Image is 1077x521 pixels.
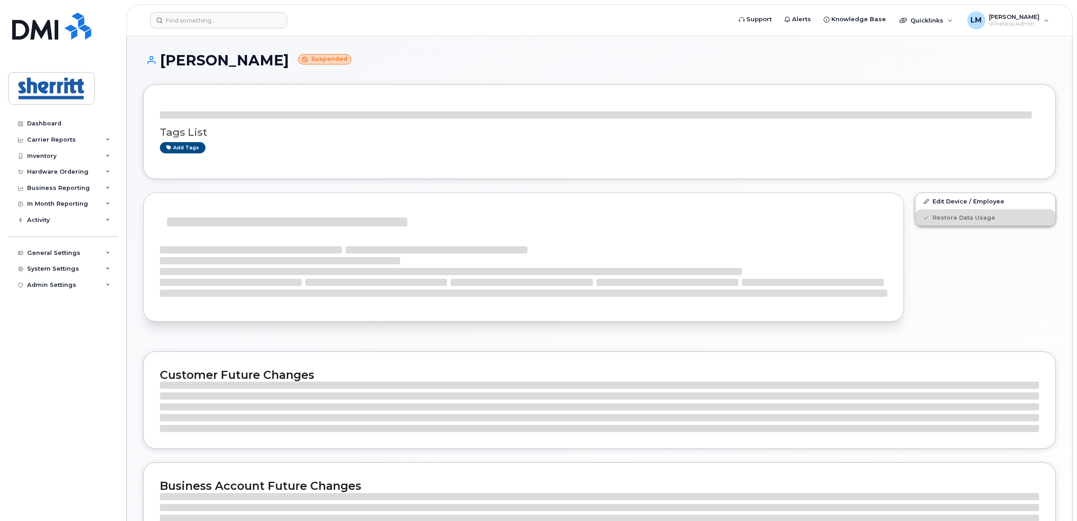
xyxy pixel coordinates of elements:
a: Restore Data Usage [915,209,1055,226]
h1: [PERSON_NAME] [143,52,1056,68]
h3: Tags List [160,127,1039,138]
h2: Business Account Future Changes [160,479,1039,493]
a: Add tags [160,142,205,153]
small: Suspended [298,54,351,65]
a: Edit Device / Employee [915,193,1055,209]
h2: Customer Future Changes [160,368,1039,382]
